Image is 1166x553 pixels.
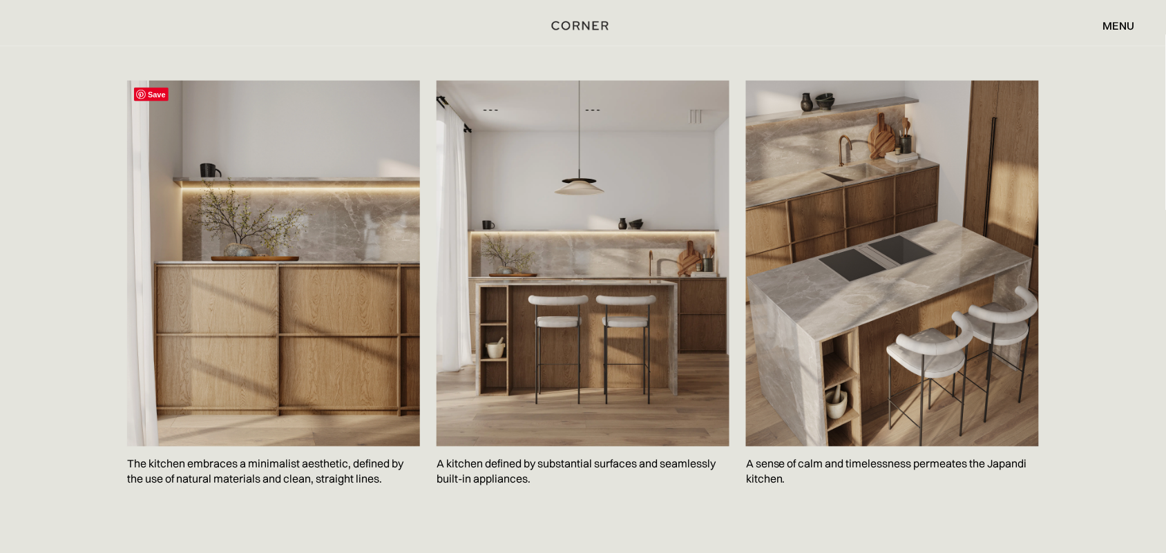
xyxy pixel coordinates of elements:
p: A kitchen defined by substantial surfaces and seamlessly built-in appliances. [437,447,729,497]
p: A sense of calm and timelessness permeates the Japandi kitchen. [746,447,1039,497]
span: Save [134,88,169,101]
div: menu [1103,20,1135,31]
a: home [542,17,624,35]
div: menu [1089,14,1135,37]
p: The kitchen embraces a minimalist aesthetic, defined by the use of natural materials and clean, s... [127,447,420,497]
